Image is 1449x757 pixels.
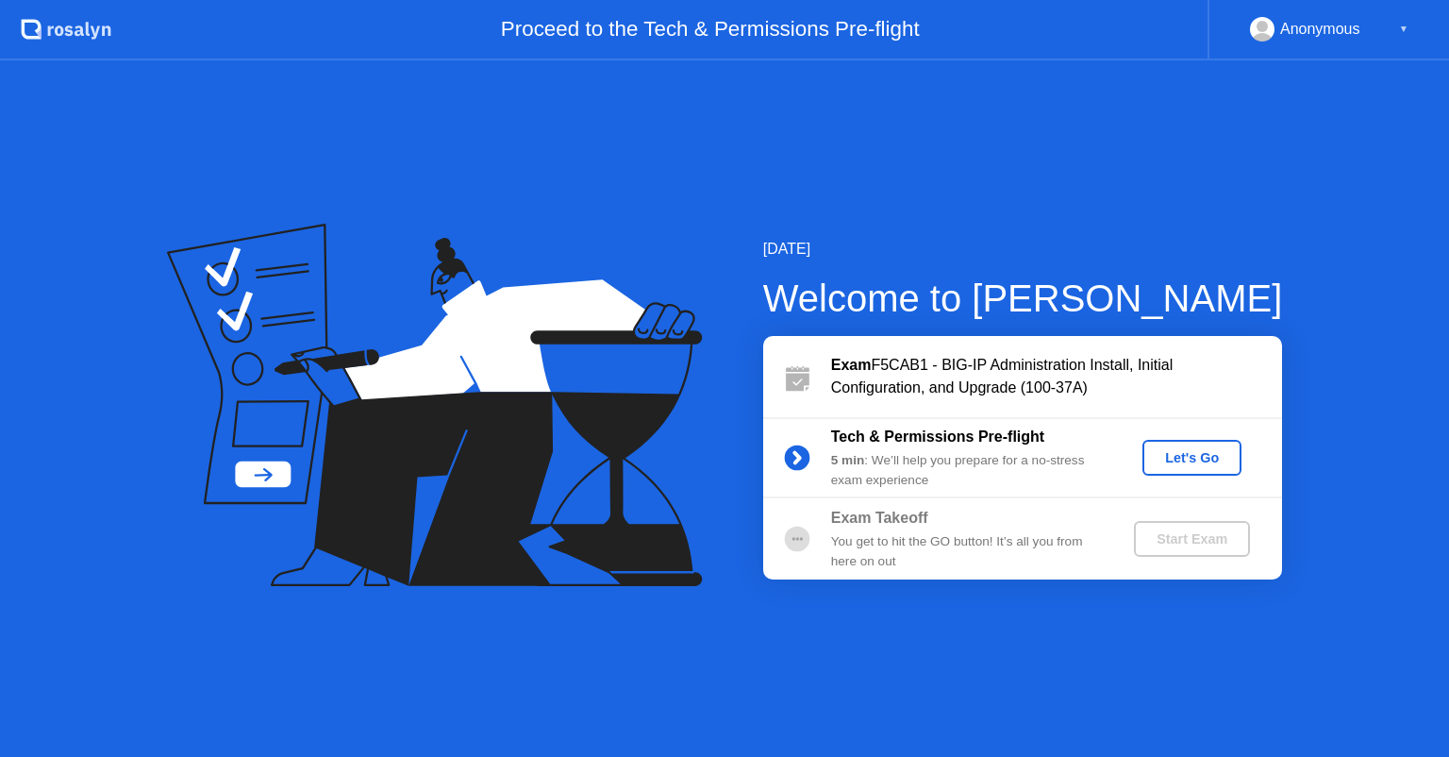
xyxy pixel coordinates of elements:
div: ▼ [1399,17,1408,42]
div: Anonymous [1280,17,1360,42]
b: 5 min [831,453,865,467]
b: Exam Takeoff [831,510,928,526]
div: : We’ll help you prepare for a no-stress exam experience [831,451,1103,490]
button: Let's Go [1142,440,1241,476]
b: Tech & Permissions Pre-flight [831,429,1044,445]
div: Let's Go [1150,450,1234,465]
div: Start Exam [1141,531,1242,547]
b: Exam [831,357,872,373]
div: You get to hit the GO button! It’s all you from here on out [831,532,1103,571]
div: [DATE] [763,238,1283,261]
div: Welcome to [PERSON_NAME] [763,270,1283,327]
div: F5CAB1 - BIG-IP Administration Install, Initial Configuration, and Upgrade (100-37A) [831,354,1282,399]
button: Start Exam [1134,521,1250,557]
